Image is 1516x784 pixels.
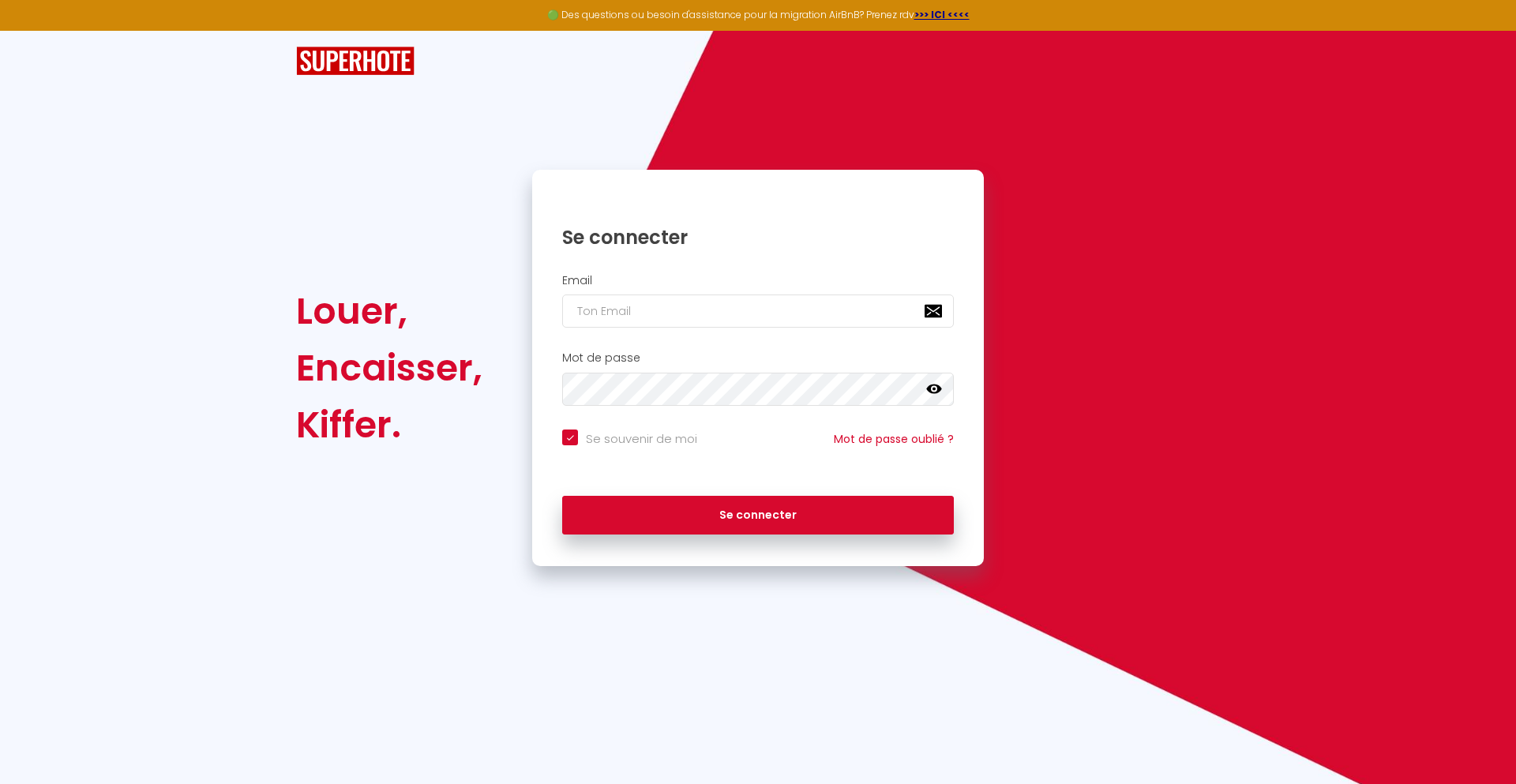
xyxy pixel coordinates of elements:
a: >>> ICI <<<< [914,8,970,21]
div: Kiffer. [296,396,482,453]
div: Louer, [296,283,482,339]
a: Mot de passe oublié ? [834,431,954,447]
button: Se connecter [562,496,954,535]
div: Encaisser, [296,339,482,396]
input: Ton Email [562,294,954,328]
h2: Email [562,274,954,287]
h2: Mot de passe [562,351,954,365]
h1: Se connecter [562,225,954,249]
img: SuperHote logo [296,47,415,76]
